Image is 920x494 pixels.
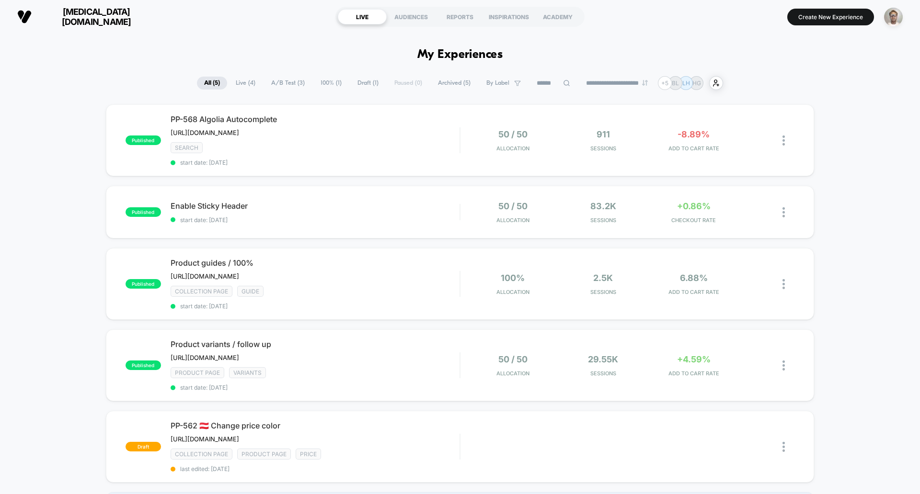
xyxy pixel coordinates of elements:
p: HG [692,79,701,87]
span: VARIANTS [229,367,266,378]
span: product page [171,367,224,378]
span: Sessions [561,217,646,224]
span: Enable Sticky Header [171,201,460,211]
span: start date: [DATE] [171,303,460,310]
span: [URL][DOMAIN_NAME] [171,354,239,361]
span: All ( 5 ) [197,77,227,90]
span: A/B Test ( 3 ) [264,77,312,90]
span: 29.55k [588,354,618,364]
span: draft [126,442,161,451]
span: 50 / 50 [498,201,528,211]
span: published [126,279,161,289]
span: SEARCH [171,142,203,153]
div: AUDIENCES [387,9,436,24]
span: Allocation [496,289,529,295]
span: Allocation [496,145,529,152]
span: 911 [597,129,610,139]
img: close [782,360,785,370]
span: start date: [DATE] [171,384,460,391]
span: 2.5k [593,273,613,283]
span: -8.89% [678,129,710,139]
span: GUIDE [237,286,264,297]
img: end [642,80,648,86]
img: close [782,135,785,146]
span: published [126,207,161,217]
span: Allocation [496,217,529,224]
h1: My Experiences [417,48,503,62]
span: Draft ( 1 ) [350,77,386,90]
button: [MEDICAL_DATA][DOMAIN_NAME] [14,6,157,27]
span: 50 / 50 [498,129,528,139]
span: PRICE [296,449,321,460]
button: Create New Experience [787,9,874,25]
span: PP-568 Algolia Autocomplete [171,114,460,124]
span: +4.59% [677,354,711,364]
p: LH [682,79,690,87]
span: ADD TO CART RATE [651,289,736,295]
span: By Label [486,79,509,87]
span: [URL][DOMAIN_NAME] [171,435,239,443]
p: BL [672,79,679,87]
span: Sessions [561,145,646,152]
div: REPORTS [436,9,484,24]
span: Product guides / 100% [171,258,460,268]
img: close [782,279,785,289]
span: [MEDICAL_DATA][DOMAIN_NAME] [39,7,154,27]
span: Product variants / follow up [171,339,460,349]
span: 6.88% [680,273,708,283]
img: close [782,207,785,217]
img: Visually logo [17,10,32,24]
span: product page [237,449,291,460]
span: Sessions [561,289,646,295]
span: 50 / 50 [498,354,528,364]
span: +0.86% [677,201,711,211]
span: last edited: [DATE] [171,465,460,472]
span: [URL][DOMAIN_NAME] [171,272,239,280]
span: Archived ( 5 ) [431,77,478,90]
div: ACADEMY [533,9,582,24]
span: 83.2k [590,201,616,211]
span: CHECKOUT RATE [651,217,736,224]
span: published [126,135,161,145]
button: ppic [881,7,906,27]
span: 100% [501,273,525,283]
span: Sessions [561,370,646,377]
div: INSPIRATIONS [484,9,533,24]
span: COLLECTION PAGE [171,286,232,297]
div: + 5 [658,76,672,90]
img: close [782,442,785,452]
span: ADD TO CART RATE [651,370,736,377]
img: ppic [884,8,903,26]
span: PP-562 🇦🇹 Change price color [171,421,460,430]
span: start date: [DATE] [171,159,460,166]
span: COLLECTION PAGE [171,449,232,460]
span: ADD TO CART RATE [651,145,736,152]
span: 100% ( 1 ) [313,77,349,90]
span: published [126,360,161,370]
span: Allocation [496,370,529,377]
span: [URL][DOMAIN_NAME] [171,129,239,136]
span: start date: [DATE] [171,216,460,224]
span: Live ( 4 ) [229,77,263,90]
div: LIVE [338,9,387,24]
